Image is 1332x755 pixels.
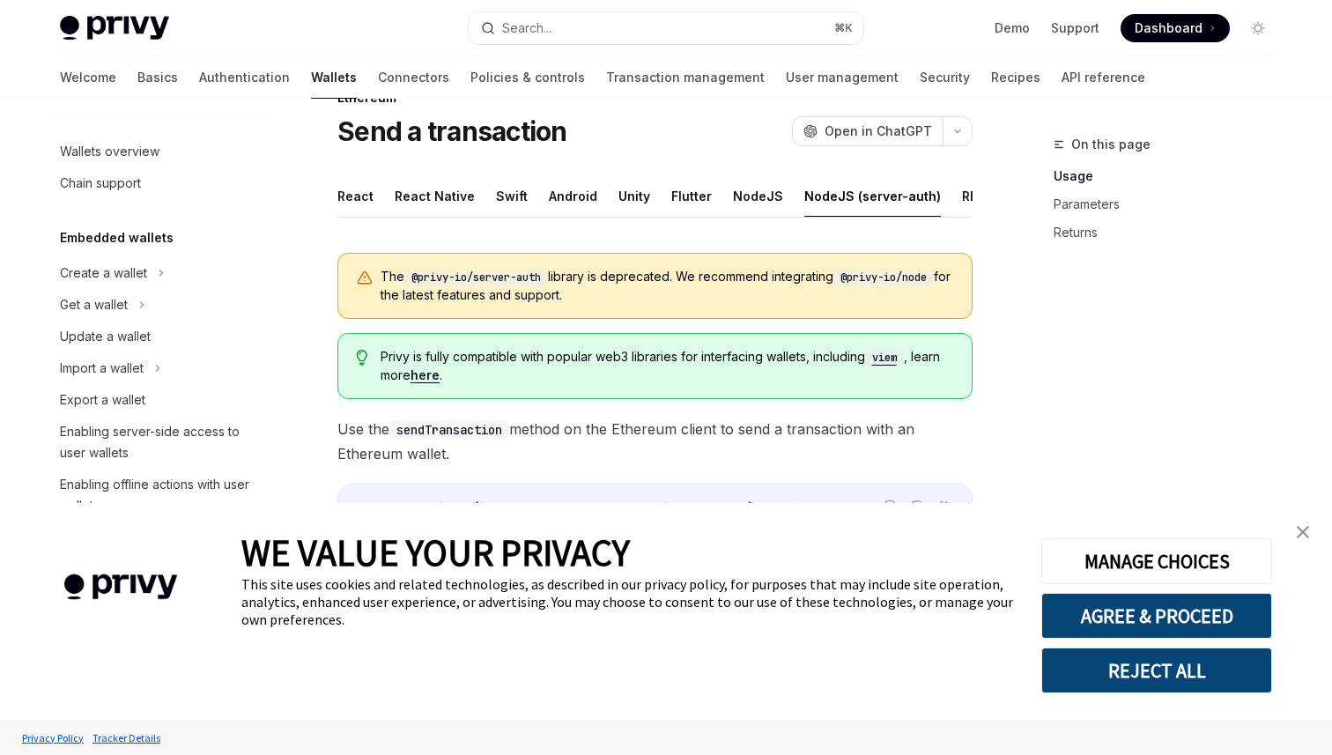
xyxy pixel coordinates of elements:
[865,349,904,366] code: viem
[404,269,548,286] code: @privy-io/server-auth
[60,294,128,315] div: Get a wallet
[1054,190,1286,218] a: Parameters
[60,227,174,248] h5: Embedded wallets
[991,56,1040,99] a: Recipes
[549,175,597,217] button: Android
[378,56,449,99] a: Connectors
[962,175,1017,217] button: REST API
[1041,648,1272,693] button: REJECT ALL
[1071,134,1151,155] span: On this page
[1285,514,1321,550] a: close banner
[1244,14,1272,42] button: Toggle dark mode
[26,549,215,625] img: company logo
[60,474,261,516] div: Enabling offline actions with user wallets
[381,348,954,384] span: Privy is fully compatible with popular web3 libraries for interfacing wallets, including , learn ...
[733,175,783,217] button: NodeJS
[833,269,934,286] code: @privy-io/node
[825,500,1071,515] span: EthereumSendTransactionResponseType
[834,21,853,35] span: ⌘ K
[46,384,271,416] a: Export a wallet
[60,389,145,411] div: Export a wallet
[496,175,528,217] button: Swift
[311,56,357,99] a: Wallets
[395,175,475,217] button: React Native
[137,56,178,99] a: Basics
[825,122,932,140] span: Open in ChatGPT
[241,529,630,575] span: WE VALUE YOUR PRIVACY
[337,417,973,466] span: Use the method on the Ethereum client to send a transaction with an Ethereum wallet.
[754,500,768,515] span: =>
[865,349,904,364] a: viem
[88,722,165,753] a: Tracker Details
[337,115,567,147] h1: Send a transaction
[606,56,765,99] a: Transaction management
[768,500,818,515] span: Promise
[60,263,147,284] div: Create a wallet
[804,175,941,217] button: NodeJS (server-auth)
[920,56,970,99] a: Security
[458,500,479,515] span: : (
[786,56,899,99] a: User management
[60,358,144,379] div: Import a wallet
[389,420,509,440] code: sendTransaction
[514,500,522,515] span: :
[1054,162,1286,190] a: Usage
[818,500,825,515] span: <
[878,495,901,518] button: Report incorrect code
[60,421,261,463] div: Enabling server-side access to user wallets
[60,141,159,162] div: Wallets overview
[618,175,650,217] button: Unity
[60,56,116,99] a: Welcome
[935,495,958,518] button: Ask AI
[1054,218,1286,247] a: Returns
[337,175,374,217] button: React
[470,56,585,99] a: Policies & controls
[502,18,551,39] div: Search...
[46,167,271,199] a: Chain support
[46,469,271,522] a: Enabling offline actions with user wallets
[46,416,271,469] a: Enabling server-side access to user wallets
[46,136,271,167] a: Wallets overview
[381,268,954,304] span: The library is deprecated. We recommend integrating for the latest features and support.
[522,500,747,515] span: EthereumSendTransactionInputType
[241,575,1015,628] div: This site uses cookies and related technologies, as described in our privacy policy, for purposes...
[18,722,88,753] a: Privacy Policy
[747,500,754,515] span: )
[906,495,929,518] button: Copy the contents from the code block
[356,270,374,287] svg: Warning
[1041,593,1272,639] button: AGREE & PROCEED
[1297,526,1309,538] img: close banner
[1121,14,1230,42] a: Dashboard
[1135,19,1202,37] span: Dashboard
[479,500,514,515] span: input
[199,56,290,99] a: Authentication
[46,321,271,352] a: Update a wallet
[1041,538,1272,584] button: MANAGE CHOICES
[1062,56,1145,99] a: API reference
[356,350,368,366] svg: Tip
[1051,19,1099,37] a: Support
[792,116,943,146] button: Open in ChatGPT
[995,19,1030,37] a: Demo
[352,500,458,515] span: sendTransaction
[671,175,712,217] button: Flutter
[469,12,863,44] button: Search...⌘K
[60,173,141,194] div: Chain support
[411,367,440,383] a: here
[60,16,169,41] img: light logo
[60,326,151,347] div: Update a wallet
